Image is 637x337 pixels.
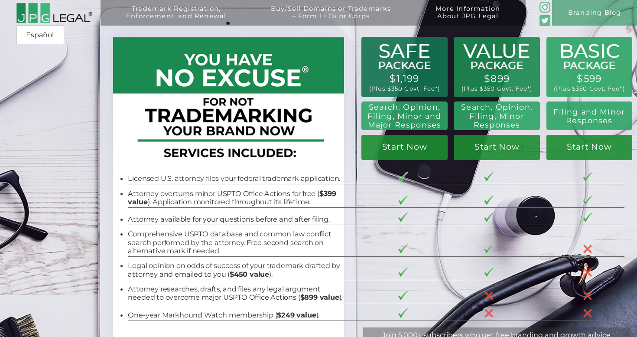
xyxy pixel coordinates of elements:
b: $399 value [128,189,336,206]
img: X-30-3.png [583,244,592,254]
img: checkmark-border-3.png [583,172,592,181]
img: checkmark-border-3.png [398,172,408,181]
img: checkmark-border-3.png [484,172,494,181]
h2: Search, Opinion, Filing, Minor Responses [459,103,535,130]
li: Licensed U.S. attorney files your federal trademark application. [128,174,342,183]
img: checkmark-border-3.png [398,244,408,253]
a: Buy/Sell Domains or Trademarks– Form LLCs or Corps [252,5,410,31]
a: Trademark Registration,Enforcement, and Renewal [107,5,245,31]
img: checkmark-border-3.png [398,268,408,277]
li: Attorney available for your questions before and after filing. [128,215,342,223]
b: $249 value [277,311,316,319]
img: X-30-3.png [583,291,592,301]
li: Legal opinion on odds of success of your trademark drafted by attorney and emailed to you ( ). [128,262,342,278]
img: X-30-3.png [583,268,592,277]
img: checkmark-border-3.png [398,196,408,205]
b: $450 value [230,270,269,278]
a: Start Now [454,135,539,160]
img: checkmark-border-3.png [484,244,494,253]
img: checkmark-border-3.png [583,213,592,222]
a: More InformationAbout JPG Legal [416,5,519,31]
img: checkmark-border-3.png [484,213,494,222]
img: Twitter_Social_Icon_Rounded_Square_Color-mid-green3-90.png [539,15,550,26]
h2: Filing and Minor Responses [551,108,627,125]
img: 2016-logo-black-letters-3-r.png [16,3,92,23]
li: One-year Markhound Watch membership ( ). [128,311,342,319]
img: X-30-3.png [484,308,494,318]
img: checkmark-border-3.png [583,196,592,205]
img: glyph-logo_May2016-green3-90.png [539,2,550,12]
img: checkmark-border-3.png [398,213,408,222]
li: Attorney researches, drafts, and files any legal argument needed to overcome major USPTO Office A... [128,285,342,301]
a: Start Now [546,135,632,160]
img: checkmark-border-3.png [484,268,494,277]
a: Start Now [361,135,447,160]
h2: Search, Opinion, Filing, Minor and Major Responses [365,103,444,130]
img: checkmark-border-3.png [484,196,494,205]
img: X-30-3.png [484,291,494,301]
li: Attorney overturns minor USPTO Office Actions for free ( ). Application monitored throughout its ... [128,190,342,206]
b: $899 value [300,293,339,301]
img: checkmark-border-3.png [398,308,408,317]
a: Español [19,27,62,43]
img: checkmark-border-3.png [398,291,408,300]
img: X-30-3.png [583,308,592,318]
li: Comprehensive USPTO database and common law conflict search performed by the attorney. Free secon... [128,230,342,255]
